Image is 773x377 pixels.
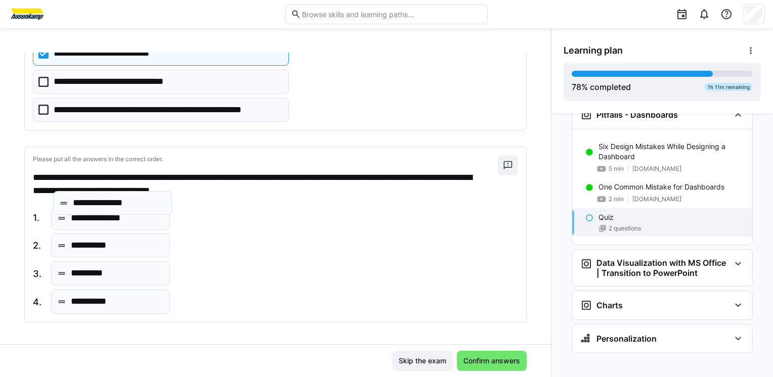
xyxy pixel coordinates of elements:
button: Skip the exam [392,351,453,371]
p: Please put all the answers in the correct order. [33,155,498,163]
h3: Pitfalls - Dashboards [596,110,678,120]
span: Confirm answers [462,356,522,366]
span: 2 min [609,195,624,203]
p: Six Design Mistakes While Designing a Dashboard [598,142,744,162]
div: 1h 11m remaining [705,83,753,91]
span: Learning plan [564,45,623,56]
div: % completed [572,81,631,93]
span: 1. [33,211,43,224]
span: 3. [33,267,43,280]
input: Browse skills and learning paths... [301,10,482,19]
span: [DOMAIN_NAME] [632,165,681,173]
span: 4. [33,296,43,309]
h3: Personalization [596,334,657,344]
span: 2. [33,239,43,252]
span: 78 [572,82,581,92]
p: Quiz [598,212,614,222]
button: Confirm answers [457,351,527,371]
span: [DOMAIN_NAME] [632,195,681,203]
p: One Common Mistake for Dashboards [598,182,724,192]
span: 5 min [609,165,624,173]
h3: Data Visualization with MS Office | Transition to PowerPoint [596,258,730,278]
span: 2 questions [609,224,641,232]
h3: Charts [596,300,623,310]
span: Skip the exam [397,356,448,366]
